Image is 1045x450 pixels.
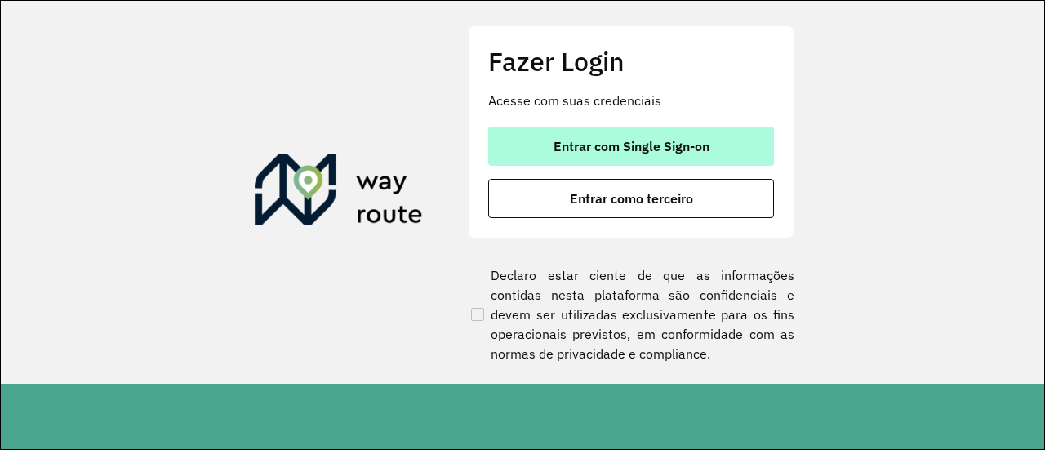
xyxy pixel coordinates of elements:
h2: Fazer Login [488,46,774,77]
p: Acesse com suas credenciais [488,91,774,110]
button: button [488,179,774,218]
button: button [488,127,774,166]
label: Declaro estar ciente de que as informações contidas nesta plataforma são confidenciais e devem se... [468,265,794,363]
img: Roteirizador AmbevTech [255,154,423,232]
span: Entrar como terceiro [570,192,693,205]
span: Entrar com Single Sign-on [554,140,709,153]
